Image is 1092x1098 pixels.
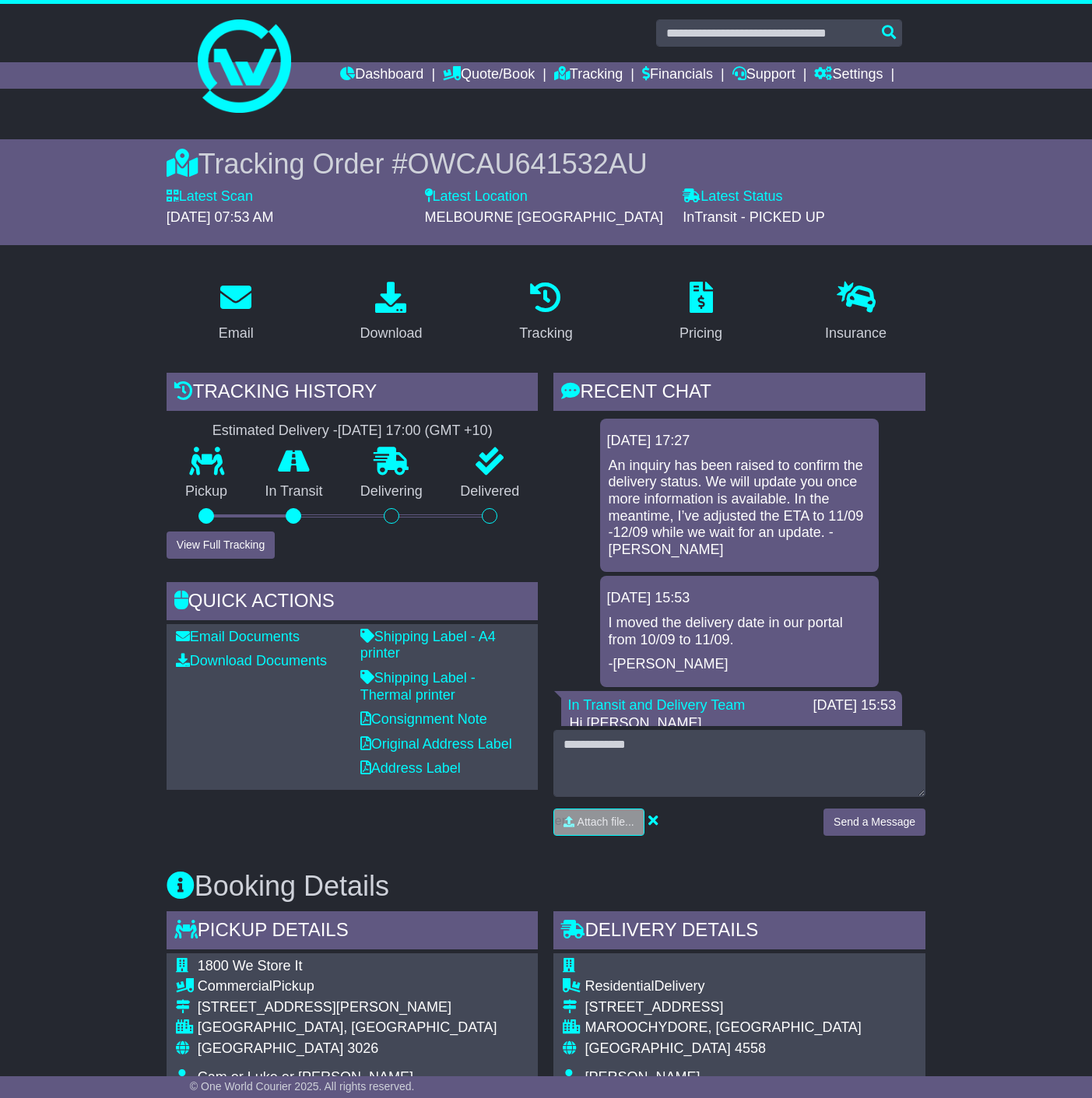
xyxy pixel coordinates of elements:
[198,1040,343,1056] span: [GEOGRAPHIC_DATA]
[176,629,300,644] a: Email Documents
[176,653,327,668] a: Download Documents
[347,1040,378,1056] span: 3026
[567,697,745,713] a: In Transit and Delivery Team
[553,373,925,415] div: RECENT CHAT
[167,871,925,902] h3: Booking Details
[585,978,861,995] div: Delivery
[425,209,663,225] span: MELBOURNE [GEOGRAPHIC_DATA]
[608,458,871,559] p: An inquiry has been raised to confirm the delivery status. We will update you once more informati...
[732,62,795,89] a: Support
[606,590,873,607] div: [DATE] 15:53
[167,209,274,225] span: [DATE] 07:53 AM
[342,483,441,500] p: Delivering
[167,147,925,181] div: Tracking Order #
[198,978,272,994] span: Commercial
[815,276,897,349] a: Insurance
[814,62,883,89] a: Settings
[585,999,861,1016] div: [STREET_ADDRESS]
[360,736,512,752] a: Original Address Label
[825,323,887,344] div: Insurance
[569,715,894,732] p: Hi [PERSON_NAME],
[360,670,476,703] a: Shipping Label - Thermal printer
[190,1080,415,1093] span: © One World Courier 2025. All rights reserved.
[823,809,925,836] button: Send a Message
[683,188,782,205] label: Latest Status
[443,62,535,89] a: Quote/Book
[408,148,648,180] span: OWCAU641532AU
[425,188,528,205] label: Latest Location
[553,911,925,953] div: Delivery Details
[683,209,824,225] span: InTransit - PICKED UP
[735,1040,766,1056] span: 4558
[198,978,497,995] div: Pickup
[608,615,871,648] p: I moved the delivery date in our portal from 10/09 to 11/09.
[209,276,264,349] a: Email
[585,978,654,994] span: Residential
[606,433,873,450] div: [DATE] 17:27
[585,1069,700,1085] span: [PERSON_NAME]
[360,323,422,344] div: Download
[246,483,341,500] p: In Transit
[813,697,896,714] div: [DATE] 15:53
[360,711,487,727] a: Consignment Note
[219,323,254,344] div: Email
[167,188,253,205] label: Latest Scan
[608,656,871,673] p: -[PERSON_NAME]
[679,323,722,344] div: Pricing
[338,423,493,440] div: [DATE] 17:00 (GMT +10)
[167,483,246,500] p: Pickup
[167,911,539,953] div: Pickup Details
[642,62,713,89] a: Financials
[509,276,582,349] a: Tracking
[198,1069,413,1085] span: Cam or Luke or [PERSON_NAME]
[167,423,539,440] div: Estimated Delivery -
[585,1019,861,1037] div: MAROOCHYDORE, [GEOGRAPHIC_DATA]
[441,483,538,500] p: Delivered
[519,323,572,344] div: Tracking
[198,1019,497,1037] div: [GEOGRAPHIC_DATA], [GEOGRAPHIC_DATA]
[554,62,623,89] a: Tracking
[198,958,303,973] span: 1800 We Store It
[360,760,461,776] a: Address Label
[669,276,732,349] a: Pricing
[349,276,432,349] a: Download
[360,629,496,661] a: Shipping Label - A4 printer
[167,531,275,559] button: View Full Tracking
[340,62,423,89] a: Dashboard
[198,999,497,1016] div: [STREET_ADDRESS][PERSON_NAME]
[167,373,539,415] div: Tracking history
[167,582,539,624] div: Quick Actions
[585,1040,730,1056] span: [GEOGRAPHIC_DATA]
